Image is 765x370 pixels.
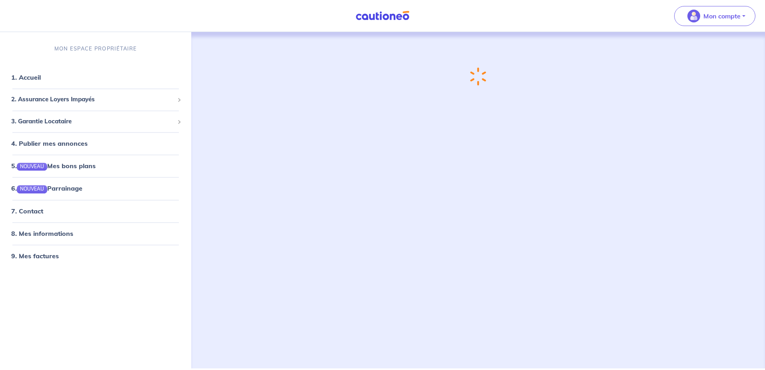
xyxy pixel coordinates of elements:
[3,225,188,241] div: 8. Mes informations
[3,181,188,197] div: 6.NOUVEAUParrainage
[11,162,96,170] a: 5.NOUVEAUMes bons plans
[674,6,755,26] button: illu_account_valid_menu.svgMon compte
[3,70,188,86] div: 1. Accueil
[11,74,41,82] a: 1. Accueil
[470,67,486,86] img: loading-spinner
[11,95,174,105] span: 2. Assurance Loyers Impayés
[3,114,188,129] div: 3. Garantie Locataire
[3,248,188,264] div: 9. Mes factures
[11,140,88,148] a: 4. Publier mes annonces
[3,136,188,152] div: 4. Publier mes annonces
[11,117,174,126] span: 3. Garantie Locataire
[3,203,188,219] div: 7. Contact
[687,10,700,22] img: illu_account_valid_menu.svg
[11,185,82,193] a: 6.NOUVEAUParrainage
[352,11,413,21] img: Cautioneo
[11,252,59,260] a: 9. Mes factures
[11,207,43,215] a: 7. Contact
[703,11,741,21] p: Mon compte
[3,158,188,174] div: 5.NOUVEAUMes bons plans
[11,229,73,237] a: 8. Mes informations
[3,92,188,108] div: 2. Assurance Loyers Impayés
[54,45,137,52] p: MON ESPACE PROPRIÉTAIRE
